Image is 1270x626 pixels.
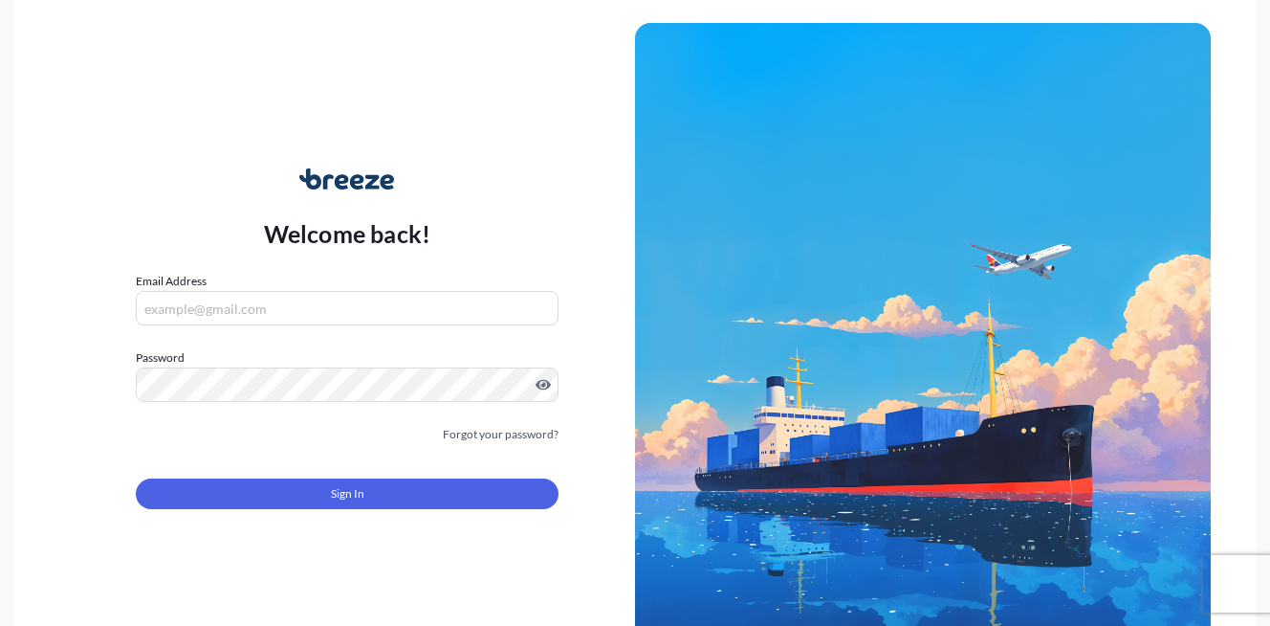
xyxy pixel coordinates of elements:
button: Sign In [136,479,558,509]
input: example@gmail.com [136,291,558,325]
button: Show password [536,377,551,392]
label: Password [136,348,558,368]
a: Forgot your password? [443,425,558,444]
label: Email Address [136,272,207,291]
span: Sign In [331,484,364,503]
p: Welcome back! [264,218,431,249]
